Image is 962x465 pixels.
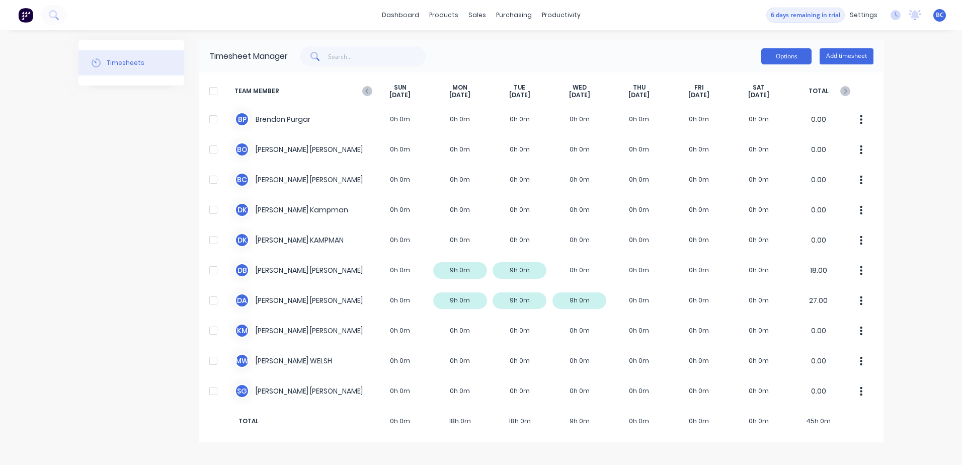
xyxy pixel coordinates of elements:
[820,48,873,64] button: Add timesheet
[234,84,370,99] span: TEAM MEMBER
[788,417,848,426] span: 45h 0m
[936,11,944,20] span: BC
[766,8,845,23] button: 6 days remaining in trial
[107,58,144,67] div: Timesheets
[491,8,537,23] div: purchasing
[430,417,490,426] span: 18h 0m
[569,91,590,99] span: [DATE]
[761,48,812,64] button: Options
[729,417,789,426] span: 0h 0m
[688,91,709,99] span: [DATE]
[748,91,769,99] span: [DATE]
[389,91,411,99] span: [DATE]
[549,417,609,426] span: 9h 0m
[78,50,184,75] button: Timesheets
[209,50,288,62] div: Timesheet Manager
[370,417,430,426] span: 0h 0m
[628,91,650,99] span: [DATE]
[694,84,704,92] span: FRI
[753,84,765,92] span: SAT
[633,84,646,92] span: THU
[609,417,669,426] span: 0h 0m
[452,84,467,92] span: MON
[669,417,729,426] span: 0h 0m
[845,8,883,23] div: settings
[449,91,470,99] span: [DATE]
[328,46,426,66] input: Search...
[788,84,848,99] span: TOTAL
[377,8,424,23] a: dashboard
[573,84,587,92] span: WED
[394,84,407,92] span: SUN
[509,91,530,99] span: [DATE]
[514,84,525,92] span: TUE
[18,8,33,23] img: Factory
[424,8,463,23] div: products
[463,8,491,23] div: sales
[490,417,550,426] span: 18h 0m
[234,417,370,426] span: TOTAL
[537,8,586,23] div: productivity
